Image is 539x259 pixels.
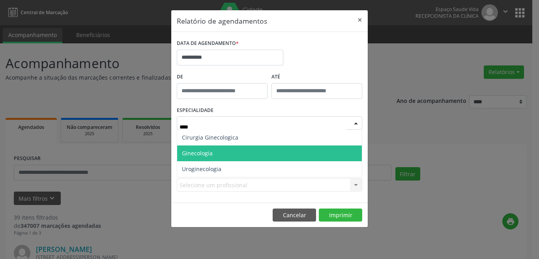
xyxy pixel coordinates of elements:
button: Imprimir [319,209,362,222]
label: De [177,71,268,83]
h5: Relatório de agendamentos [177,16,267,26]
label: ESPECIALIDADE [177,104,213,117]
span: Ginecologia [182,149,213,157]
label: DATA DE AGENDAMENTO [177,37,239,50]
label: ATÉ [271,71,362,83]
button: Cancelar [273,209,316,222]
span: Cirurgia Ginecologica [182,134,238,141]
span: Uroginecologia [182,165,221,173]
button: Close [352,10,368,30]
